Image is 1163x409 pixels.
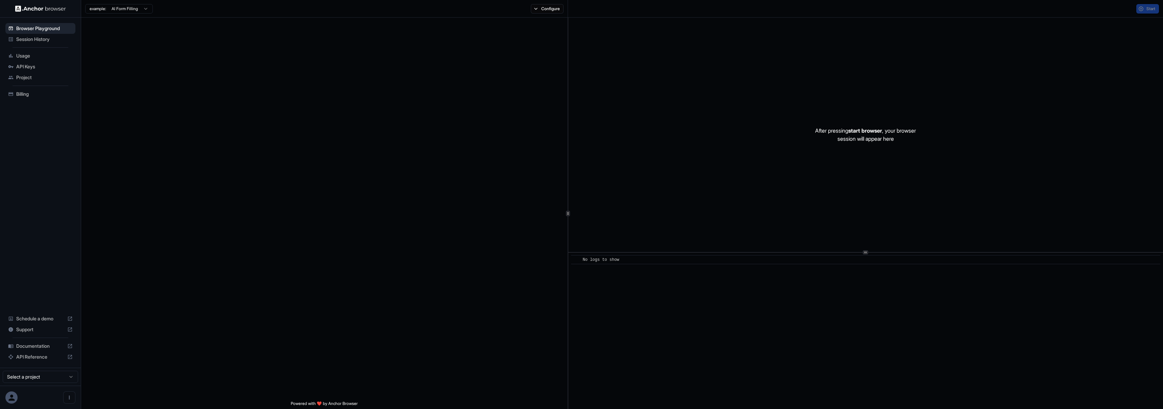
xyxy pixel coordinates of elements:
[5,50,75,61] div: Usage
[5,351,75,362] div: API Reference
[16,74,73,81] span: Project
[16,343,65,349] span: Documentation
[848,127,882,134] span: start browser
[16,36,73,43] span: Session History
[16,25,73,32] span: Browser Playground
[15,5,66,12] img: Anchor Logo
[5,23,75,34] div: Browser Playground
[5,324,75,335] div: Support
[16,91,73,97] span: Billing
[5,61,75,72] div: API Keys
[5,341,75,351] div: Documentation
[16,326,65,333] span: Support
[291,401,358,409] span: Powered with ❤️ by Anchor Browser
[16,52,73,59] span: Usage
[583,257,619,262] span: No logs to show
[574,256,578,263] span: ​
[16,315,65,322] span: Schedule a demo
[5,34,75,45] div: Session History
[90,6,106,12] span: example:
[815,127,916,143] p: After pressing , your browser session will appear here
[5,72,75,83] div: Project
[63,391,75,404] button: Open menu
[5,89,75,99] div: Billing
[5,313,75,324] div: Schedule a demo
[16,63,73,70] span: API Keys
[16,354,65,360] span: API Reference
[531,4,564,14] button: Configure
